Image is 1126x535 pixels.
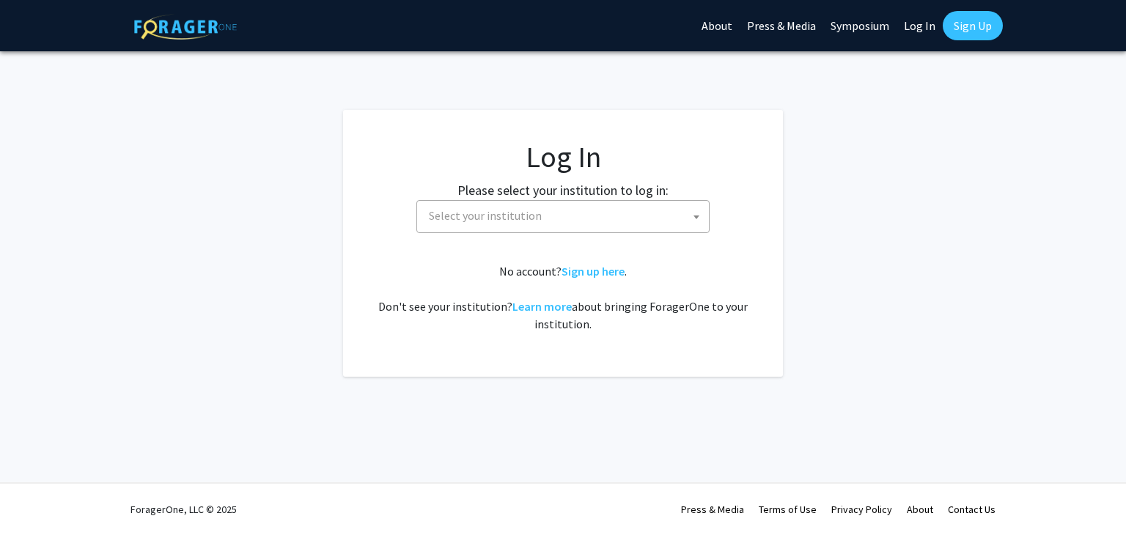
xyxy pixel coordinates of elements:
a: Learn more about bringing ForagerOne to your institution [512,299,572,314]
span: Select your institution [416,200,710,233]
h1: Log In [372,139,754,174]
span: Select your institution [429,208,542,223]
label: Please select your institution to log in: [457,180,669,200]
a: Sign up here [562,264,625,278]
div: ForagerOne, LLC © 2025 [130,484,237,535]
a: Contact Us [948,503,996,516]
span: Select your institution [423,201,709,231]
a: Terms of Use [759,503,817,516]
a: Press & Media [681,503,744,516]
a: About [907,503,933,516]
div: No account? . Don't see your institution? about bringing ForagerOne to your institution. [372,262,754,333]
img: ForagerOne Logo [134,14,237,40]
a: Privacy Policy [831,503,892,516]
a: Sign Up [943,11,1003,40]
